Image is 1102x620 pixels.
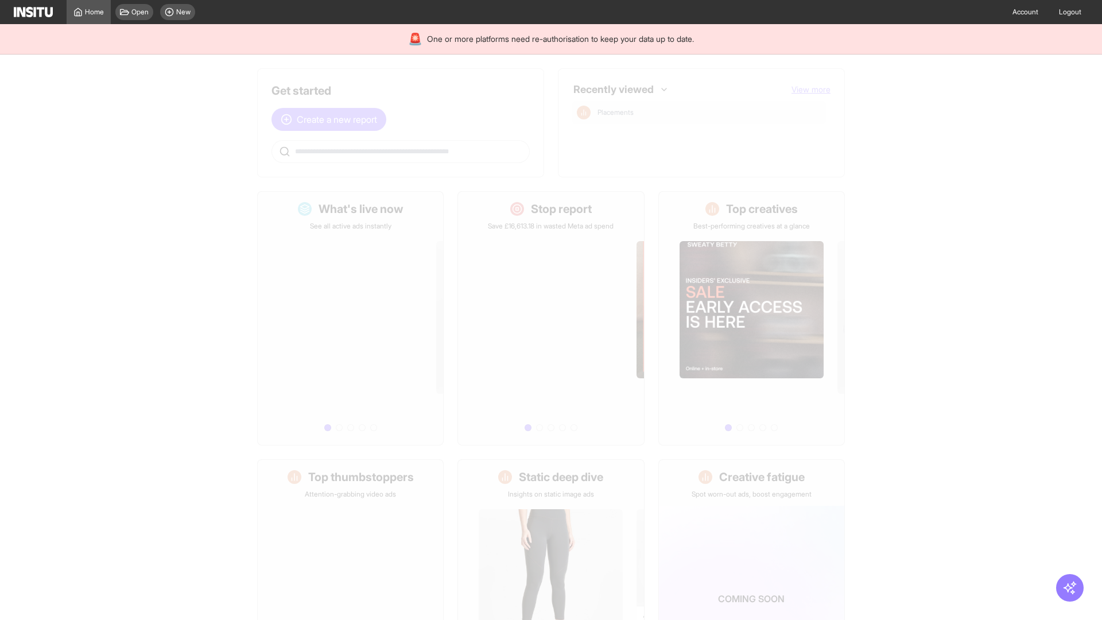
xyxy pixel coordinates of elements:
span: Home [85,7,104,17]
div: 🚨 [408,31,422,47]
img: Logo [14,7,53,17]
span: Open [131,7,149,17]
span: One or more platforms need re-authorisation to keep your data up to date. [427,33,694,45]
span: New [176,7,191,17]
